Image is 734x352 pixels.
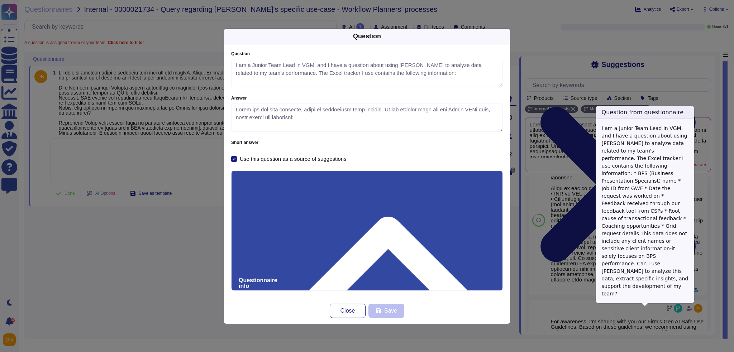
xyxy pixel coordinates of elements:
[231,103,503,132] textarea: Lorem ips dol sita consecte, adipi el seddoeiusm temp incidid. Ut lab etdolor magn ali eni Admin ...
[231,140,503,145] label: Short answer
[231,96,503,100] label: Answer
[384,308,397,314] span: Save
[368,304,404,318] button: Save
[353,32,381,41] div: Question
[330,304,366,318] button: Close
[231,52,503,56] label: Question
[239,278,281,289] span: Questionnaire info
[340,308,355,314] span: Close
[596,106,694,119] h3: Question from questionnaire
[596,119,694,303] div: I am a Junior Team Lead in VGM, and I have a question about using [PERSON_NAME] to analyze data r...
[240,156,347,161] div: Use this question as a source of suggestions
[231,59,503,87] textarea: I am a Junior Team Lead in VGM, and I have a question about using [PERSON_NAME] to analyze data r...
